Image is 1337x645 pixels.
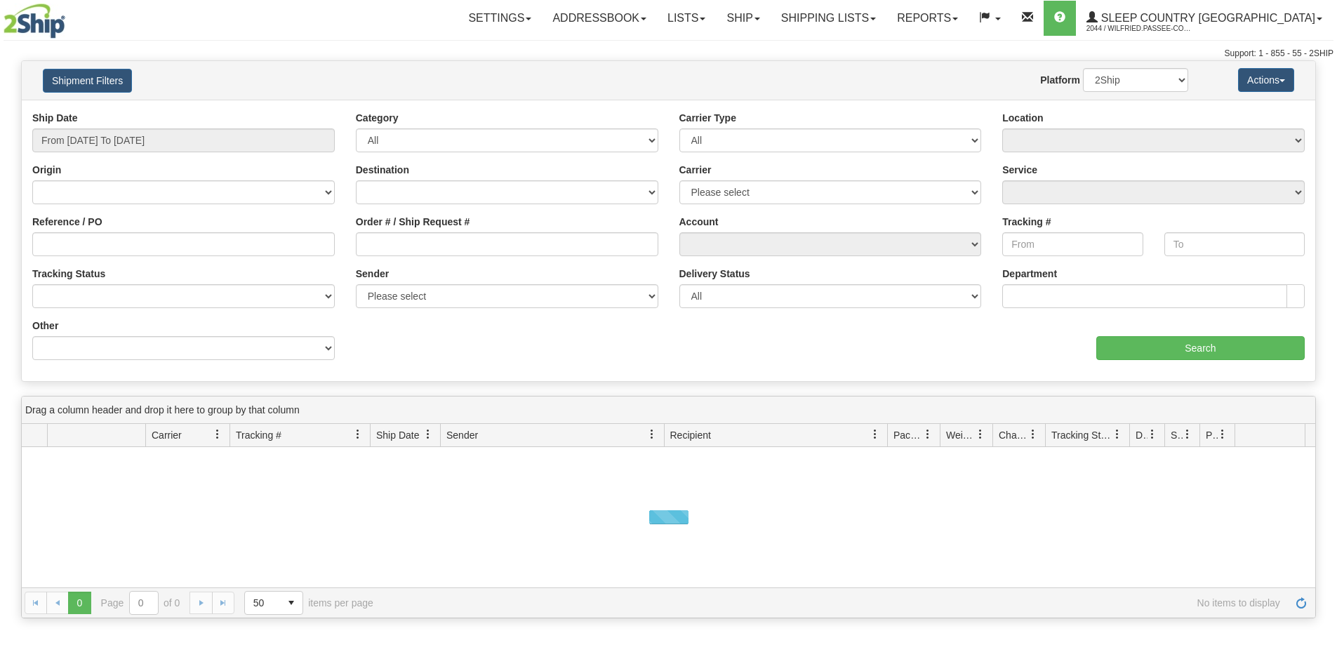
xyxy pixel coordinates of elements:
label: Category [356,111,399,125]
label: Account [679,215,719,229]
span: Ship Date [376,428,419,442]
a: Reports [886,1,969,36]
span: Weight [946,428,976,442]
span: Shipment Issues [1171,428,1183,442]
label: Location [1002,111,1043,125]
span: Page 0 [68,592,91,614]
label: Reference / PO [32,215,102,229]
a: Sender filter column settings [640,423,664,446]
a: Pickup Status filter column settings [1211,423,1235,446]
label: Platform [1040,73,1080,87]
a: Charge filter column settings [1021,423,1045,446]
span: 2044 / Wilfried.Passee-Coutrin [1086,22,1192,36]
span: Page sizes drop down [244,591,303,615]
span: items per page [244,591,373,615]
a: Weight filter column settings [969,423,992,446]
input: From [1002,232,1143,256]
input: To [1164,232,1305,256]
a: Shipping lists [771,1,886,36]
label: Destination [356,163,409,177]
span: No items to display [393,597,1280,609]
span: 50 [253,596,272,610]
label: Carrier [679,163,712,177]
a: Ship Date filter column settings [416,423,440,446]
input: Search [1096,336,1305,360]
span: Sleep Country [GEOGRAPHIC_DATA] [1098,12,1315,24]
a: Settings [458,1,542,36]
span: select [280,592,302,614]
label: Department [1002,267,1057,281]
span: Recipient [670,428,711,442]
a: Carrier filter column settings [206,423,230,446]
div: Support: 1 - 855 - 55 - 2SHIP [4,48,1333,60]
a: Lists [657,1,716,36]
label: Order # / Ship Request # [356,215,470,229]
span: Charge [999,428,1028,442]
label: Delivery Status [679,267,750,281]
a: Recipient filter column settings [863,423,887,446]
span: Packages [893,428,923,442]
div: grid grouping header [22,397,1315,424]
label: Carrier Type [679,111,736,125]
a: Tracking # filter column settings [346,423,370,446]
span: Delivery Status [1136,428,1148,442]
span: Sender [446,428,478,442]
label: Tracking # [1002,215,1051,229]
a: Tracking Status filter column settings [1105,423,1129,446]
span: Pickup Status [1206,428,1218,442]
span: Tracking Status [1051,428,1112,442]
a: Ship [716,1,770,36]
span: Page of 0 [101,591,180,615]
iframe: chat widget [1305,251,1336,394]
label: Tracking Status [32,267,105,281]
label: Ship Date [32,111,78,125]
a: Refresh [1290,592,1312,614]
span: Tracking # [236,428,281,442]
span: Carrier [152,428,182,442]
label: Service [1002,163,1037,177]
a: Delivery Status filter column settings [1140,423,1164,446]
label: Sender [356,267,389,281]
button: Actions [1238,68,1294,92]
label: Origin [32,163,61,177]
label: Other [32,319,58,333]
button: Shipment Filters [43,69,132,93]
a: Sleep Country [GEOGRAPHIC_DATA] 2044 / Wilfried.Passee-Coutrin [1076,1,1333,36]
a: Packages filter column settings [916,423,940,446]
a: Shipment Issues filter column settings [1176,423,1199,446]
img: logo2044.jpg [4,4,65,39]
a: Addressbook [542,1,657,36]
